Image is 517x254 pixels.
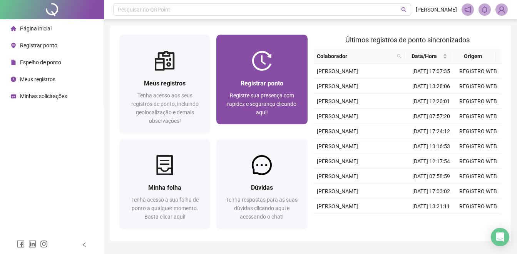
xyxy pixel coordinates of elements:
td: [DATE] 12:19:30 [408,214,455,229]
span: Tenha acesso a sua folha de ponto a qualquer momento. Basta clicar aqui! [131,197,199,220]
span: notification [464,6,471,13]
span: facebook [17,240,25,248]
span: Últimos registros de ponto sincronizados [345,36,470,44]
span: Página inicial [20,25,52,32]
td: [DATE] 17:07:35 [408,64,455,79]
td: [DATE] 17:03:02 [408,184,455,199]
span: search [401,7,407,13]
div: Open Intercom Messenger [491,228,509,246]
span: Tenha acesso aos seus registros de ponto, incluindo geolocalização e demais observações! [131,92,199,124]
td: REGISTRO WEB [455,184,502,199]
span: Tenha respostas para as suas dúvidas clicando aqui e acessando o chat! [226,197,298,220]
span: Espelho de ponto [20,59,61,65]
a: Minha folhaTenha acesso a sua folha de ponto a qualquer momento. Basta clicar aqui! [119,139,210,229]
span: Registre sua presença com rapidez e segurança clicando aqui! [227,92,296,115]
span: Registrar ponto [20,42,57,48]
img: 90663 [496,4,507,15]
td: [DATE] 07:57:20 [408,109,455,124]
span: [PERSON_NAME] [317,158,358,164]
span: [PERSON_NAME] [317,113,358,119]
td: REGISTRO WEB [455,79,502,94]
span: schedule [11,94,16,99]
a: DúvidasTenha respostas para as suas dúvidas clicando aqui e acessando o chat! [216,139,307,229]
td: REGISTRO WEB [455,139,502,154]
td: [DATE] 12:20:01 [408,94,455,109]
td: [DATE] 17:24:12 [408,124,455,139]
span: instagram [40,240,48,248]
span: [PERSON_NAME] [317,143,358,149]
td: REGISTRO WEB [455,109,502,124]
th: Data/Hora [405,49,450,64]
span: [PERSON_NAME] [317,173,358,179]
td: REGISTRO WEB [455,214,502,229]
span: search [395,50,403,62]
span: left [82,242,87,247]
span: Colaborador [317,52,394,60]
span: [PERSON_NAME] [317,98,358,104]
span: [PERSON_NAME] [317,188,358,194]
span: file [11,60,16,65]
span: clock-circle [11,77,16,82]
span: Minhas solicitações [20,93,67,99]
span: [PERSON_NAME] [317,83,358,89]
span: [PERSON_NAME] [317,203,358,209]
span: [PERSON_NAME] [416,5,457,14]
td: [DATE] 07:58:59 [408,169,455,184]
td: REGISTRO WEB [455,94,502,109]
span: Registrar ponto [241,80,283,87]
a: Meus registrosTenha acesso aos seus registros de ponto, incluindo geolocalização e demais observa... [119,35,210,133]
span: [PERSON_NAME] [317,68,358,74]
span: Meus registros [144,80,186,87]
td: REGISTRO WEB [455,169,502,184]
span: Dúvidas [251,184,273,191]
td: REGISTRO WEB [455,199,502,214]
td: REGISTRO WEB [455,154,502,169]
span: Meus registros [20,76,55,82]
td: REGISTRO WEB [455,64,502,79]
span: linkedin [28,240,36,248]
td: REGISTRO WEB [455,124,502,139]
span: home [11,26,16,31]
span: bell [481,6,488,13]
td: [DATE] 13:16:53 [408,139,455,154]
td: [DATE] 13:28:06 [408,79,455,94]
span: [PERSON_NAME] [317,128,358,134]
td: [DATE] 12:17:54 [408,154,455,169]
span: Data/Hora [408,52,441,60]
th: Origem [450,49,496,64]
span: Minha folha [148,184,181,191]
td: [DATE] 13:21:11 [408,199,455,214]
a: Registrar pontoRegistre sua presença com rapidez e segurança clicando aqui! [216,35,307,124]
span: environment [11,43,16,48]
span: search [397,54,402,58]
